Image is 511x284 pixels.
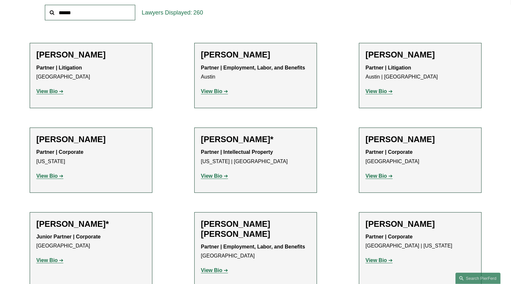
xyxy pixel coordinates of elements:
[366,149,413,155] strong: Partner | Corporate
[36,258,58,263] strong: View Bio
[36,89,64,94] a: View Bio
[201,219,310,239] h2: [PERSON_NAME] [PERSON_NAME]
[366,89,387,94] strong: View Bio
[201,268,228,273] a: View Bio
[201,134,310,144] h2: [PERSON_NAME]*
[366,173,387,179] strong: View Bio
[201,89,222,94] strong: View Bio
[36,134,146,144] h2: [PERSON_NAME]
[36,50,146,60] h2: [PERSON_NAME]
[201,268,222,273] strong: View Bio
[201,50,310,60] h2: [PERSON_NAME]
[36,63,146,82] p: [GEOGRAPHIC_DATA]
[36,149,84,155] strong: Partner | Corporate
[36,258,64,263] a: View Bio
[201,242,310,261] p: [GEOGRAPHIC_DATA]
[36,89,58,94] strong: View Bio
[455,273,501,284] a: Search this site
[193,9,203,16] span: 260
[366,50,475,60] h2: [PERSON_NAME]
[36,148,146,166] p: [US_STATE]
[201,148,310,166] p: [US_STATE] | [GEOGRAPHIC_DATA]
[36,234,101,239] strong: Junior Partner | Corporate
[36,173,64,179] a: View Bio
[366,232,475,251] p: [GEOGRAPHIC_DATA] | [US_STATE]
[201,244,305,249] strong: Partner | Employment, Labor, and Benefits
[201,173,222,179] strong: View Bio
[366,258,387,263] strong: View Bio
[366,65,411,70] strong: Partner | Litigation
[36,173,58,179] strong: View Bio
[366,89,393,94] a: View Bio
[201,89,228,94] a: View Bio
[366,63,475,82] p: Austin | [GEOGRAPHIC_DATA]
[366,148,475,166] p: [GEOGRAPHIC_DATA]
[201,173,228,179] a: View Bio
[36,232,146,251] p: [GEOGRAPHIC_DATA]
[201,65,305,70] strong: Partner | Employment, Labor, and Benefits
[366,234,413,239] strong: Partner | Corporate
[36,219,146,229] h2: [PERSON_NAME]*
[201,63,310,82] p: Austin
[201,149,273,155] strong: Partner | Intellectual Property
[366,258,393,263] a: View Bio
[366,173,393,179] a: View Bio
[366,219,475,229] h2: [PERSON_NAME]
[366,134,475,144] h2: [PERSON_NAME]
[36,65,82,70] strong: Partner | Litigation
